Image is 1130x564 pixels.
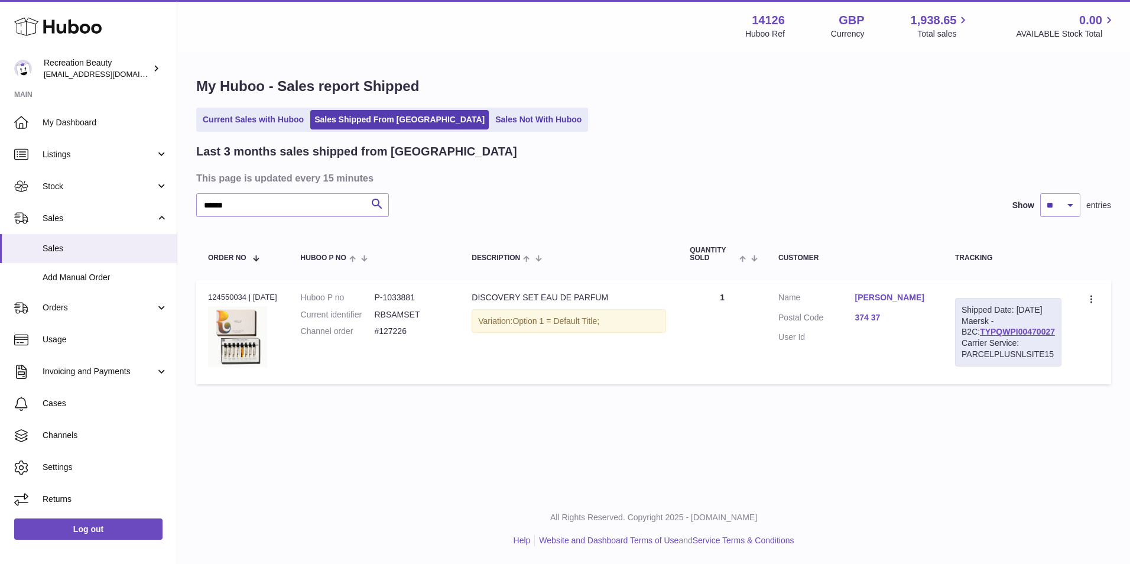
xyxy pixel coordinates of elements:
dd: RBSAMSET [374,309,448,320]
a: Sales Shipped From [GEOGRAPHIC_DATA] [310,110,489,129]
div: Maersk - B2C: [955,298,1061,367]
dt: Postal Code [778,312,855,326]
span: Description [472,254,520,262]
h2: Last 3 months sales shipped from [GEOGRAPHIC_DATA] [196,144,517,160]
span: Invoicing and Payments [43,366,155,377]
td: 1 [678,280,767,384]
dt: Current identifier [301,309,375,320]
div: Shipped Date: [DATE] [962,304,1055,316]
a: 0.00 AVAILABLE Stock Total [1016,12,1116,40]
a: Current Sales with Huboo [199,110,308,129]
span: Huboo P no [301,254,346,262]
div: Huboo Ref [745,28,785,40]
h1: My Huboo - Sales report Shipped [196,77,1111,96]
div: Customer [778,254,931,262]
div: Carrier Service: PARCELPLUSNLSITE15 [962,338,1055,360]
h3: This page is updated every 15 minutes [196,171,1108,184]
span: My Dashboard [43,117,168,128]
span: Total sales [917,28,970,40]
strong: GBP [839,12,864,28]
div: DISCOVERY SET EAU DE PARFUM [472,292,666,303]
dd: P-1033881 [374,292,448,303]
div: Recreation Beauty [44,57,150,80]
span: Usage [43,334,168,345]
a: [PERSON_NAME] [855,292,931,303]
a: Sales Not With Huboo [491,110,586,129]
label: Show [1012,200,1034,211]
a: Website and Dashboard Terms of Use [539,536,678,545]
span: Sales [43,243,168,254]
dt: Channel order [301,326,375,337]
a: Service Terms & Conditions [693,536,794,545]
span: Returns [43,494,168,505]
dt: User Id [778,332,855,343]
span: Option 1 = Default Title; [512,316,599,326]
img: ANWD_12ML.jpg [208,306,267,367]
a: 374 37 [855,312,931,323]
strong: 14126 [752,12,785,28]
span: Sales [43,213,155,224]
div: 124550034 | [DATE] [208,292,277,303]
span: Cases [43,398,168,409]
span: [EMAIL_ADDRESS][DOMAIN_NAME] [44,69,174,79]
div: Currency [831,28,865,40]
div: Variation: [472,309,666,333]
a: Log out [14,518,163,540]
p: All Rights Reserved. Copyright 2025 - [DOMAIN_NAME] [187,512,1121,523]
dt: Huboo P no [301,292,375,303]
a: Help [514,536,531,545]
a: 1,938.65 Total sales [911,12,970,40]
dt: Name [778,292,855,306]
span: AVAILABLE Stock Total [1016,28,1116,40]
span: Channels [43,430,168,441]
span: Order No [208,254,246,262]
li: and [535,535,794,546]
img: customercare@recreationbeauty.com [14,60,32,77]
div: Tracking [955,254,1061,262]
span: Stock [43,181,155,192]
span: 0.00 [1079,12,1102,28]
a: TYPQWPI00470027 [980,327,1055,336]
span: entries [1086,200,1111,211]
span: Orders [43,302,155,313]
span: 1,938.65 [911,12,957,28]
span: Add Manual Order [43,272,168,283]
span: Listings [43,149,155,160]
dd: #127226 [374,326,448,337]
span: Settings [43,462,168,473]
span: Quantity Sold [690,247,736,262]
